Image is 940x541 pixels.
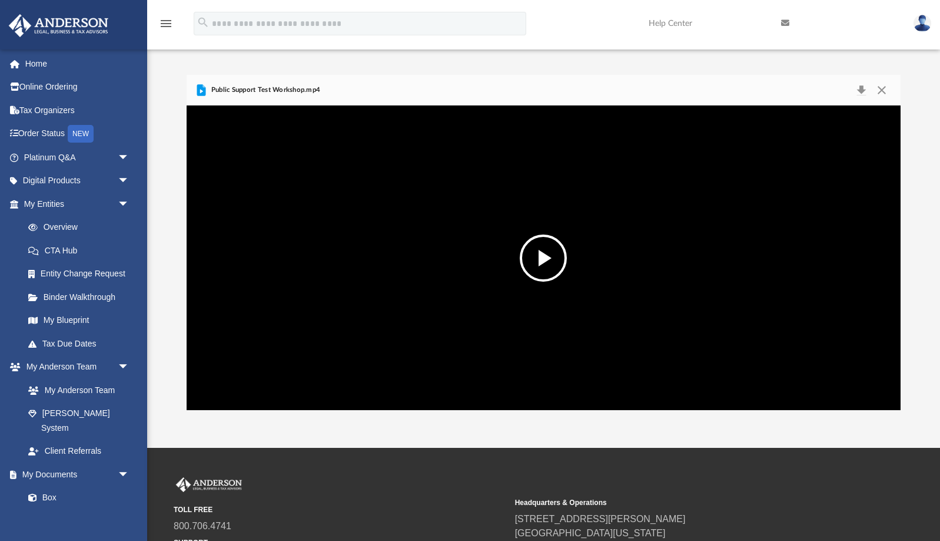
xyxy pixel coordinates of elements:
i: search [197,16,210,29]
a: 800.706.4741 [174,521,231,531]
a: Overview [16,216,147,239]
a: My Anderson Teamarrow_drop_down [8,355,141,379]
div: File preview [187,105,900,410]
div: Preview [187,75,900,410]
button: Close [871,82,892,98]
a: My Blueprint [16,309,141,332]
a: Home [8,52,147,75]
a: Tax Organizers [8,98,147,122]
a: Entity Change Request [16,262,147,286]
span: arrow_drop_down [118,169,141,193]
a: Tax Due Dates [16,332,147,355]
a: My Anderson Team [16,378,135,402]
a: Order StatusNEW [8,122,147,146]
a: [PERSON_NAME] System [16,402,141,440]
span: arrow_drop_down [118,463,141,487]
img: Anderson Advisors Platinum Portal [174,477,244,493]
a: Platinum Q&Aarrow_drop_down [8,146,147,169]
a: [STREET_ADDRESS][PERSON_NAME] [515,514,686,524]
a: Client Referrals [16,440,141,463]
span: arrow_drop_down [118,192,141,216]
a: [GEOGRAPHIC_DATA][US_STATE] [515,528,666,538]
img: User Pic [914,15,931,32]
span: arrow_drop_down [118,146,141,170]
div: NEW [68,125,94,143]
a: Box [16,486,135,510]
a: Digital Productsarrow_drop_down [8,169,147,193]
a: Binder Walkthrough [16,285,147,309]
a: CTA Hub [16,239,147,262]
small: Headquarters & Operations [515,497,848,508]
img: Anderson Advisors Platinum Portal [5,14,112,37]
a: My Entitiesarrow_drop_down [8,192,147,216]
span: Public Support Test Workshop.mp4 [208,85,320,95]
span: arrow_drop_down [118,355,141,380]
button: Download [851,82,872,98]
i: menu [159,17,173,31]
a: menu [159,22,173,31]
a: My Documentsarrow_drop_down [8,463,141,486]
a: Online Ordering [8,75,147,99]
small: TOLL FREE [174,504,507,515]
